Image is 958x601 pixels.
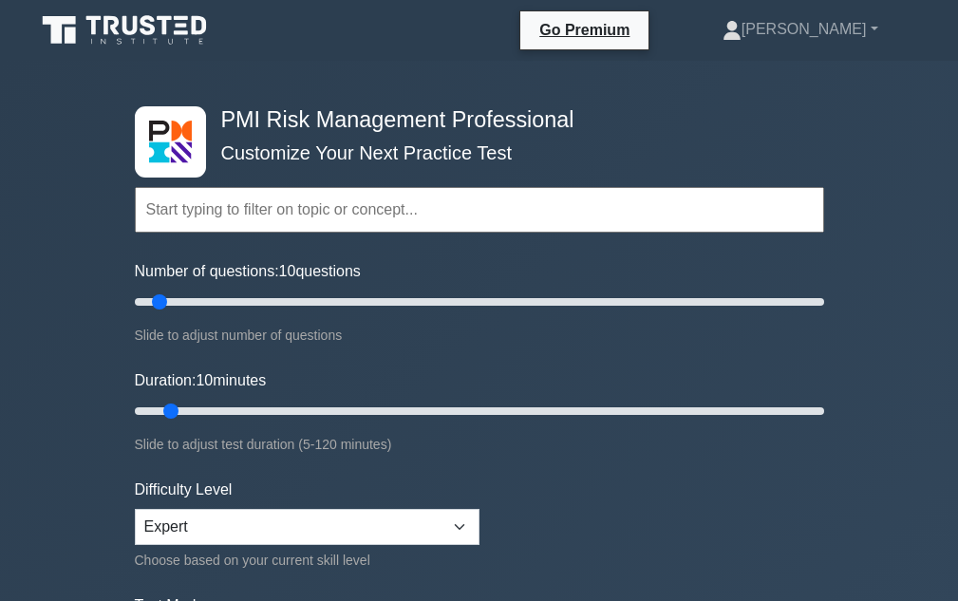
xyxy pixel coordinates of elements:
[528,18,641,42] a: Go Premium
[135,369,267,392] label: Duration: minutes
[135,324,824,347] div: Slide to adjust number of questions
[135,549,479,572] div: Choose based on your current skill level
[677,10,924,48] a: [PERSON_NAME]
[135,433,824,456] div: Slide to adjust test duration (5-120 minutes)
[214,106,731,133] h4: PMI Risk Management Professional
[135,187,824,233] input: Start typing to filter on topic or concept...
[135,260,361,283] label: Number of questions: questions
[279,263,296,279] span: 10
[135,479,233,501] label: Difficulty Level
[196,372,213,388] span: 10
